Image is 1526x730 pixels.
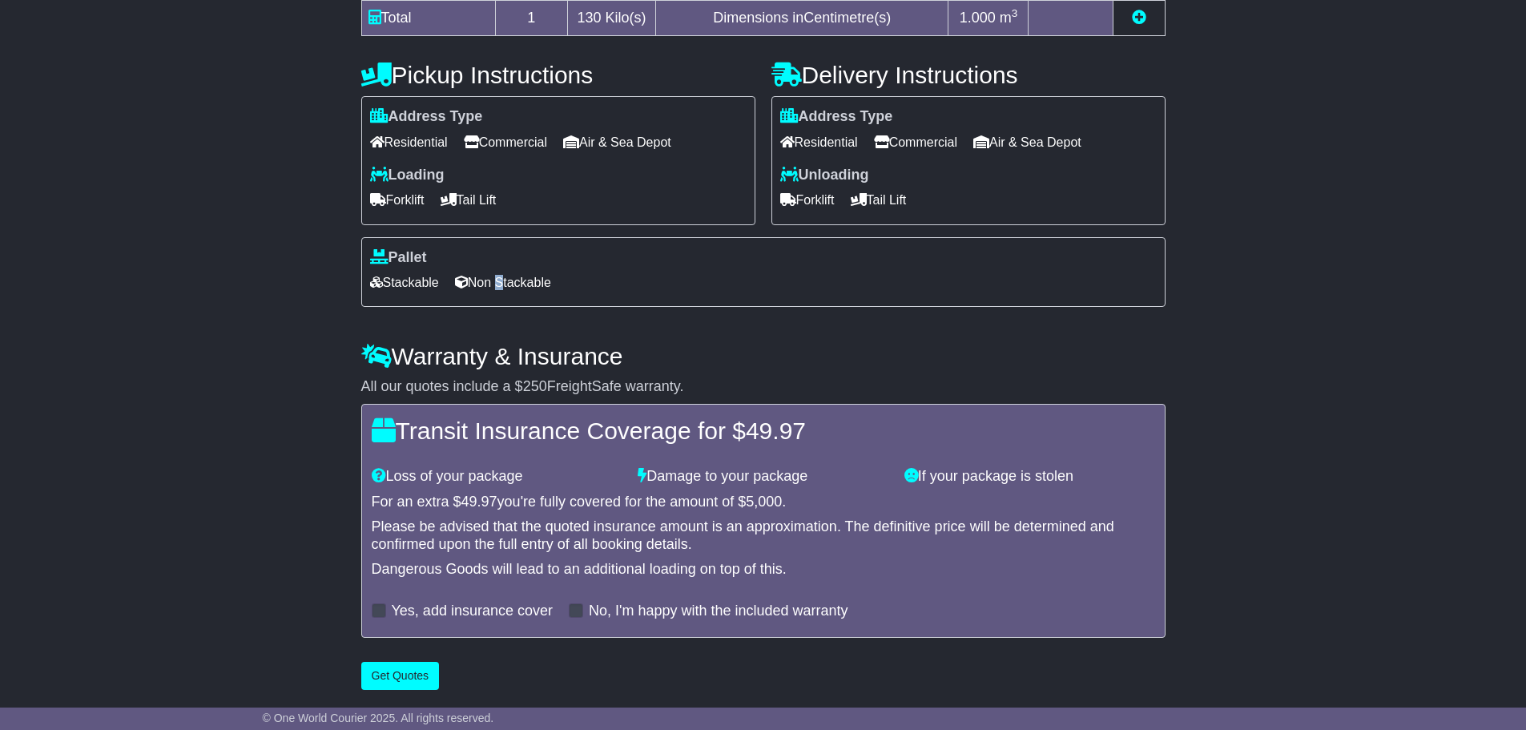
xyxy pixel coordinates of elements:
[523,378,547,394] span: 250
[372,417,1155,444] h4: Transit Insurance Coverage for $
[370,270,439,295] span: Stackable
[495,1,568,36] td: 1
[780,108,893,126] label: Address Type
[370,249,427,267] label: Pallet
[780,130,858,155] span: Residential
[370,167,445,184] label: Loading
[361,1,495,36] td: Total
[461,494,497,510] span: 49.97
[370,188,425,212] span: Forklift
[746,417,806,444] span: 49.97
[960,10,996,26] span: 1.000
[896,468,1163,486] div: If your package is stolen
[464,130,547,155] span: Commercial
[656,1,948,36] td: Dimensions in Centimetre(s)
[874,130,957,155] span: Commercial
[780,167,869,184] label: Unloading
[361,378,1166,396] div: All our quotes include a $ FreightSafe warranty.
[370,130,448,155] span: Residential
[372,518,1155,553] div: Please be advised that the quoted insurance amount is an approximation. The definitive price will...
[563,130,671,155] span: Air & Sea Depot
[771,62,1166,88] h4: Delivery Instructions
[372,561,1155,579] div: Dangerous Goods will lead to an additional loading on top of this.
[746,494,782,510] span: 5,000
[973,130,1081,155] span: Air & Sea Depot
[455,270,551,295] span: Non Stackable
[568,1,656,36] td: Kilo(s)
[364,468,630,486] div: Loss of your package
[578,10,602,26] span: 130
[361,343,1166,369] h4: Warranty & Insurance
[630,468,896,486] div: Damage to your package
[1000,10,1018,26] span: m
[361,62,755,88] h4: Pickup Instructions
[589,603,848,620] label: No, I'm happy with the included warranty
[263,712,494,724] span: © One World Courier 2025. All rights reserved.
[361,662,440,690] button: Get Quotes
[392,603,553,620] label: Yes, add insurance cover
[851,188,907,212] span: Tail Lift
[1132,10,1146,26] a: Add new item
[441,188,497,212] span: Tail Lift
[370,108,483,126] label: Address Type
[1012,7,1018,19] sup: 3
[372,494,1155,511] div: For an extra $ you're fully covered for the amount of $ .
[780,188,835,212] span: Forklift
